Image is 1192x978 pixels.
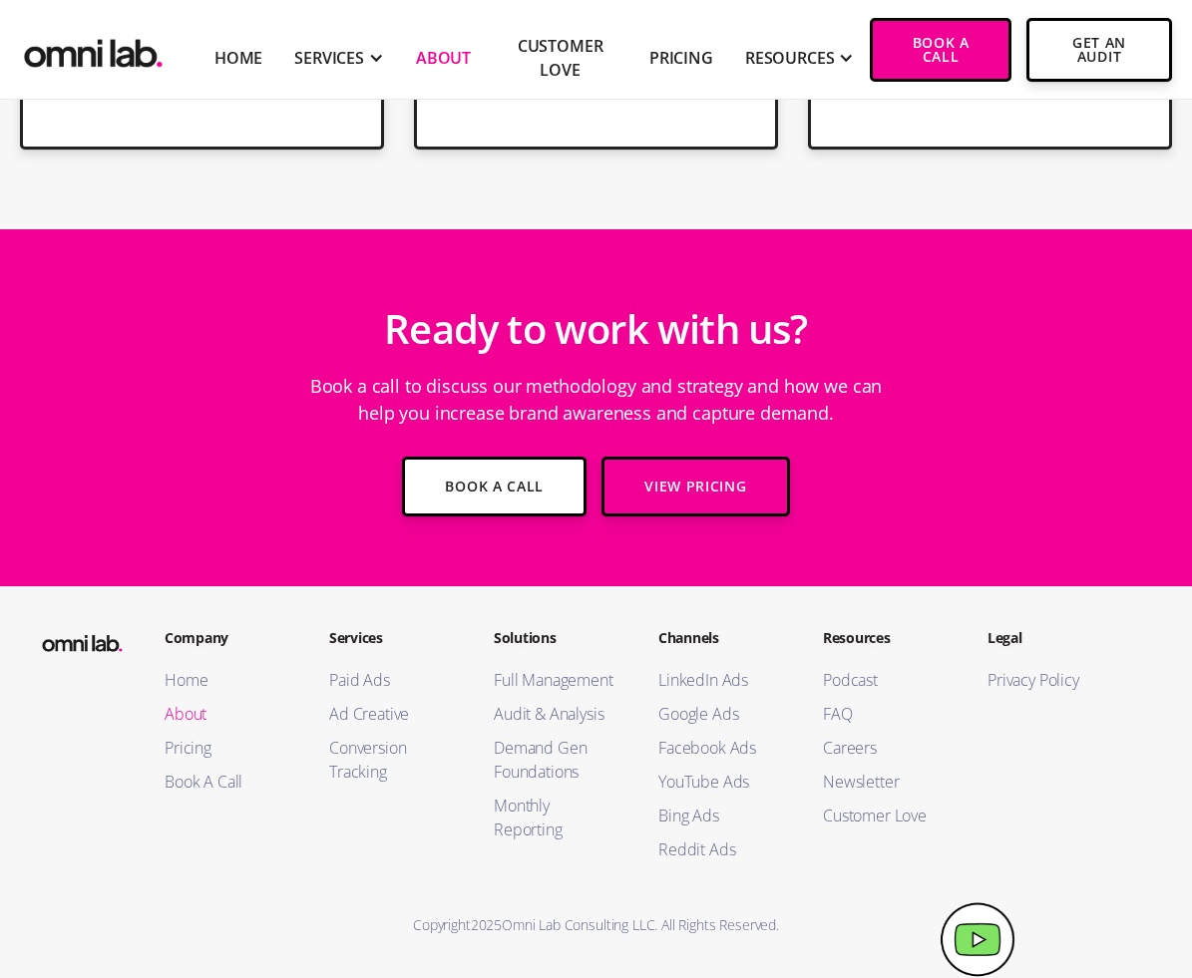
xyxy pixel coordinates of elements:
a: Book a Call [402,457,587,516]
a: Paid Ads [329,668,454,692]
h2: Services [329,627,454,648]
a: Customer Love [503,34,617,82]
img: Omni Lab: B2B SaaS Demand Generation Agency [20,26,167,74]
h2: Solutions [494,627,618,648]
a: Newsletter [823,770,948,794]
a: Ad Creative [329,702,454,726]
a: Demand Gen Foundations [494,736,618,784]
a: Reddit Ads [658,837,783,861]
a: LinkedIn Ads [658,668,783,692]
a: Podcast [823,668,948,692]
a: YouTube Ads [658,770,783,794]
a: Pricing [649,46,713,70]
a: FAQ [823,702,948,726]
a: Customer Love [823,804,948,827]
img: Omni Lab: B2B SaaS Demand Generation Agency [40,627,125,655]
a: View Pricing [601,457,789,516]
a: Audit & Analysis [494,702,618,726]
h2: Resources [823,627,948,648]
span: 2025 [471,915,502,934]
a: Google Ads [658,702,783,726]
a: home [20,26,167,74]
h2: Ready to work with us? [384,295,807,363]
a: Monthly Reporting [494,794,618,841]
a: Book A Call [165,770,289,794]
iframe: Chat Widget [833,747,1192,978]
a: Full Management [494,668,618,692]
a: Facebook Ads [658,736,783,760]
a: Book a Call [870,18,1011,82]
h2: Company [165,627,289,648]
a: Privacy Policy [988,668,1112,692]
a: About [165,702,289,726]
h2: Channels [658,627,783,648]
a: About [416,46,471,70]
div: SERVICES [294,46,364,70]
div: RESOURCES [745,46,835,70]
p: Book a call to discuss our methodology and strategy and how we can help you increase brand awaren... [297,363,896,437]
a: Conversion Tracking [329,736,454,784]
a: Home [165,668,289,692]
a: Get An Audit [1026,18,1172,82]
a: Pricing [165,736,289,760]
a: Bing Ads [658,804,783,827]
a: Careers [823,736,948,760]
div: Copyright Omni Lab Consulting LLC. All Rights Reserved. [20,911,1172,938]
a: Home [214,46,262,70]
h2: Legal [988,627,1112,648]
